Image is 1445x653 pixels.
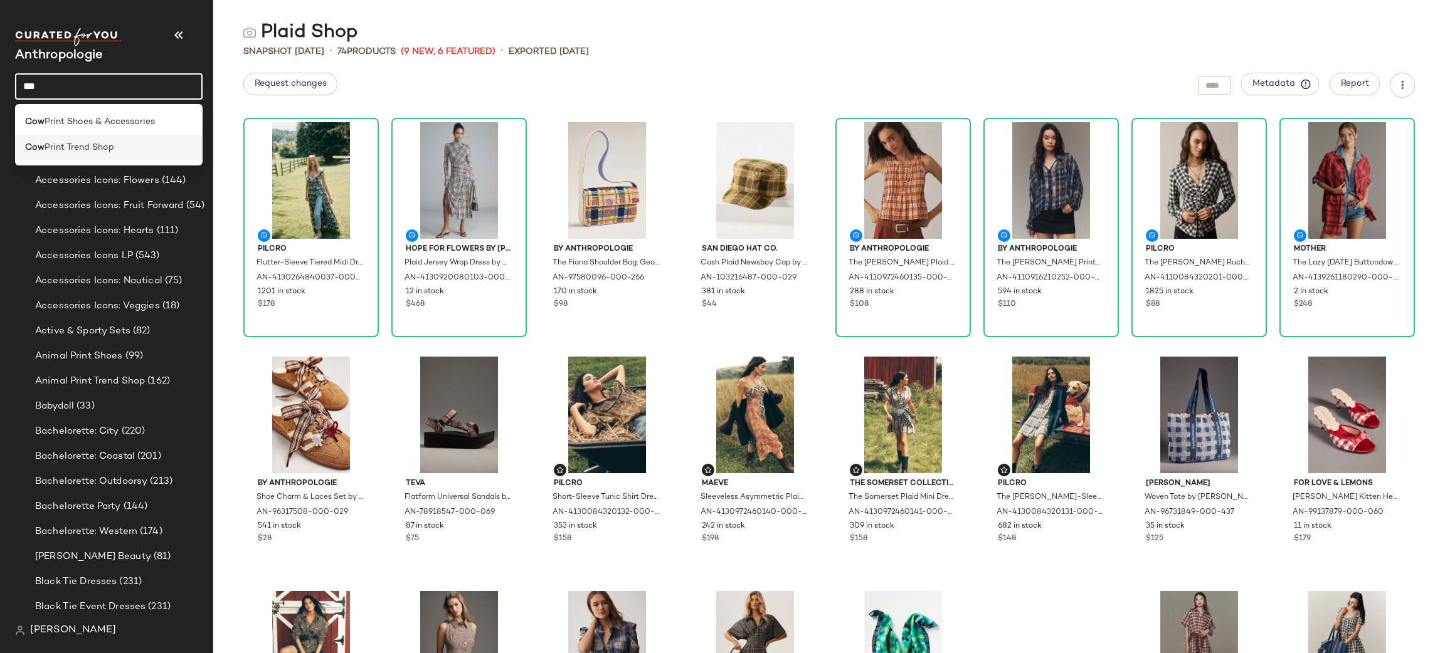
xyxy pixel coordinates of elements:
span: 309 in stock [850,521,894,532]
div: Plaid Shop [243,20,358,45]
img: 4130084320132_029_b14 [544,357,670,473]
span: $179 [1294,533,1311,545]
span: The Fiona Shoulder Bag: Geometric Edition by Anthropologie, Women's, Polyester/Cotton/Acrylic [553,258,659,269]
span: [PERSON_NAME] [30,623,116,638]
span: Short-Sleeve Tunic Shirt Dress by Pilcro in Brown, Women's, Size: 2 X, Polyamide/Viscose at Anthr... [553,492,659,503]
span: (201) [135,449,161,464]
span: AN-4130920080103-000-015 [405,273,511,284]
span: The [PERSON_NAME] Plaid Pleated Tank Top by Anthropologie, Women's, Size: Small, Cotton/Elastane [849,258,955,269]
span: Snapshot [DATE] [243,45,324,58]
span: AN-4139261180290-000-062 [1293,273,1399,284]
span: $28 [258,533,272,545]
span: 12 in stock [406,286,444,298]
span: Accessories Icons: Hearts [35,224,154,238]
span: (18) [160,299,180,313]
span: By Anthropologie [998,244,1104,255]
span: $158 [850,533,867,545]
img: 78918547_069_b [396,357,522,473]
span: Accessories Icons: Nautical [35,274,162,288]
span: 87 in stock [406,521,444,532]
span: $108 [850,299,869,310]
b: Cow [25,115,45,128]
span: For Love & Lemons [1294,478,1400,489]
span: AN-4130084320131-000-018 [997,507,1103,518]
img: 4130264840037_038_b [248,122,374,239]
div: Products [337,45,396,58]
span: (81) [151,550,171,564]
span: Report [1340,79,1369,89]
button: Metadata [1241,73,1320,95]
img: 103216487_029_b [692,122,818,239]
span: Accessories Icons: Fruit Forward [35,199,184,213]
span: Bachelorette: Coastal [35,449,135,464]
span: Accessories Icons LP [35,249,133,263]
span: AN-4130084320132-000-029 [553,507,659,518]
span: (54) [184,199,205,213]
img: 97580096_266_b [544,122,670,239]
span: (162) [145,374,170,389]
span: Accessories Icons: Flowers [35,174,159,188]
span: By Anthropologie [258,478,364,489]
span: $158 [554,533,571,545]
span: AN-4130972460141-000-038 [849,507,955,518]
span: AN-4110916210252-000-061 [997,273,1103,284]
img: 4110972460135_089_b [840,122,966,239]
span: AN-96731849-000-437 [1145,507,1234,518]
span: Teva [406,478,512,489]
img: 99137879_060_b2 [1284,357,1411,473]
span: Current Company Name [15,49,103,62]
img: 96731849_437_b [1136,357,1262,473]
span: AN-103216487-000-029 [701,273,797,284]
span: Maeve [702,478,808,489]
span: Pilcro [554,478,660,489]
span: 288 in stock [850,286,894,298]
span: 242 in stock [702,521,745,532]
span: AN-78918547-000-069 [405,507,495,518]
span: Babydoll [35,399,74,414]
span: 170 in stock [554,286,597,298]
span: Request changes [254,79,327,89]
span: [PERSON_NAME] [1146,478,1252,489]
span: Cash Plaid Newsboy Cap by San Diego Hat Co. in Brown, Women's, Polyester at Anthropologie [701,258,807,269]
span: $248 [1294,299,1312,310]
span: Woven Tote by [PERSON_NAME] in Blue, Women's, Polyester at Anthropologie [1145,492,1251,503]
span: The [PERSON_NAME]-Sleeve Mini Dress by Pilcro in Black, Women's, Size: 1 X, Polyester/Viscose/Ela... [997,492,1103,503]
p: Exported [DATE] [509,45,589,58]
span: $178 [258,299,275,310]
span: $88 [1146,299,1160,310]
span: [PERSON_NAME] Beauty [35,550,151,564]
span: AN-4130972460140-000-000 [701,507,807,518]
span: 1201 in stock [258,286,305,298]
span: Hope for Flowers by [PERSON_NAME] [406,244,512,255]
span: The Somerset Collection by Anthropologie [850,478,956,489]
span: 594 in stock [998,286,1042,298]
span: (220) [119,424,146,439]
span: Flatform Universal Sandals by Teva, Women's, Size: 6, Polyester/Rubber at Anthropologie [405,492,511,503]
img: 4130972460141_038_b14 [840,357,966,473]
img: 4110084320201_587_b [1136,122,1262,239]
span: Bachelorette: City [35,424,119,439]
span: Active & Sporty Sets [35,324,130,338]
img: svg%3e [704,466,712,474]
span: AN-4110084320201-000-587 [1145,273,1251,284]
span: Bachelorette: Outdoorsy [35,474,147,489]
span: 2 in stock [1294,286,1328,298]
span: Metadata [1252,78,1309,90]
img: svg%3e [852,466,860,474]
span: Print Trend Shop [45,141,114,154]
span: By Anthropologie [850,244,956,255]
img: svg%3e [1000,466,1008,474]
span: The [PERSON_NAME] Ruched Collared Blouse by Pilcro in Black, Women's, Size: L P, Polyester/Viscos... [1145,258,1251,269]
span: Accessories Icons: Veggies [35,299,160,313]
span: Flutter-Sleeve Tiered Midi Dress by Pilcro in Green, Women's, Size: Large, Cotton/Modal at Anthro... [257,258,363,269]
img: cfy_white_logo.C9jOOHJF.svg [15,28,122,46]
span: AN-99137879-000-060 [1293,507,1384,518]
span: 541 in stock [258,521,301,532]
span: (75) [162,274,183,288]
span: $44 [702,299,717,310]
span: Pilcro [258,244,364,255]
span: $125 [1146,533,1163,545]
span: AN-4130264840037-000-038 [257,273,363,284]
span: (144) [121,499,148,514]
img: 96317508_029_b [248,357,374,473]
